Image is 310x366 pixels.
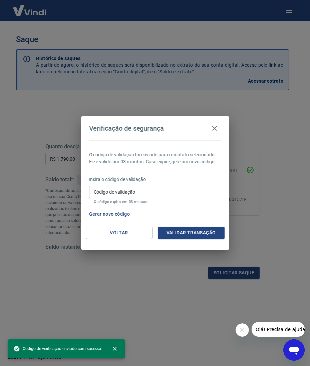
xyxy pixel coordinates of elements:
iframe: Fechar mensagem [236,323,249,337]
p: Insira o código de validação [89,176,221,183]
button: Validar transação [158,227,225,239]
span: Olá! Precisa de ajuda? [4,5,56,10]
button: Voltar [86,227,152,239]
button: Gerar novo código [86,208,133,220]
button: close [107,341,122,356]
iframe: Mensagem da empresa [252,322,305,337]
span: Código de verificação enviado com sucesso. [13,345,102,352]
p: O código expira em 03 minutos. [94,200,217,204]
iframe: Botão para abrir a janela de mensagens [283,339,305,361]
h4: Verificação de segurança [89,124,164,132]
p: O código de validação foi enviado para o contato selecionado. Ele é válido por 03 minutos. Caso e... [89,151,221,165]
